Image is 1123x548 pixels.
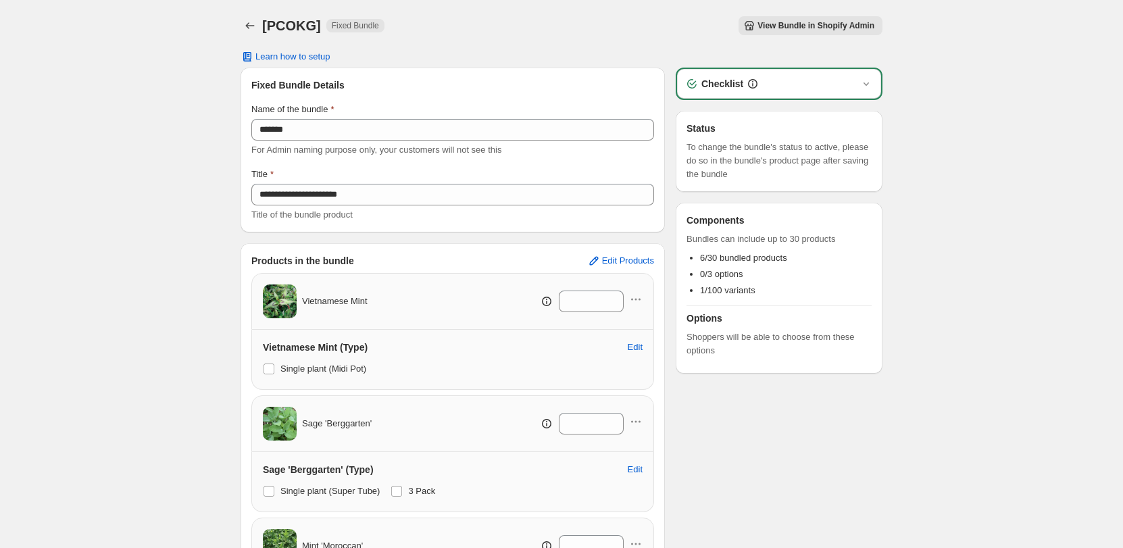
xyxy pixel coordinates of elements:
h3: Status [687,122,872,135]
span: Learn how to setup [255,51,330,62]
span: Edit [628,342,643,353]
button: Edit [620,337,651,358]
span: Shoppers will be able to choose from these options [687,330,872,357]
span: Single plant (Midi Pot) [280,364,366,374]
button: Learn how to setup [232,47,339,66]
button: Edit Products [579,250,662,272]
span: Fixed Bundle [332,20,379,31]
button: View Bundle in Shopify Admin [739,16,882,35]
button: Back [241,16,259,35]
label: Name of the bundle [251,103,334,116]
span: Sage 'Berggarten' [302,417,372,430]
h3: Components [687,214,745,227]
span: Edit Products [602,255,654,266]
h3: Checklist [701,77,743,91]
span: 3 Pack [408,486,435,496]
span: To change the bundle's status to active, please do so in the bundle's product page after saving t... [687,141,872,181]
span: Edit [628,464,643,475]
span: 0/3 options [700,269,743,279]
span: 1/100 variants [700,285,755,295]
span: Title of the bundle product [251,209,353,220]
img: Vietnamese Mint [263,284,297,318]
h3: Options [687,312,872,325]
h3: Sage 'Berggarten' (Type) [263,463,374,476]
h1: [PCOKG] [262,18,321,34]
span: For Admin naming purpose only, your customers will not see this [251,145,501,155]
button: Edit [620,459,651,480]
h3: Fixed Bundle Details [251,78,654,92]
img: Sage 'Berggarten' [263,407,297,441]
span: Single plant (Super Tube) [280,486,380,496]
span: 6/30 bundled products [700,253,787,263]
span: Vietnamese Mint [302,295,368,308]
span: Bundles can include up to 30 products [687,232,872,246]
label: Title [251,168,274,181]
h3: Products in the bundle [251,254,354,268]
span: View Bundle in Shopify Admin [757,20,874,31]
h3: Vietnamese Mint (Type) [263,341,368,354]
